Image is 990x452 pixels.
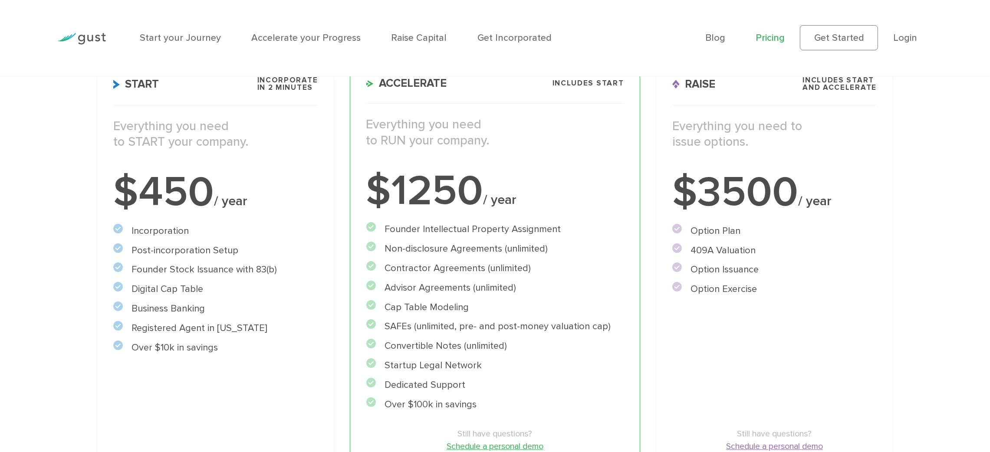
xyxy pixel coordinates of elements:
span: Includes START [553,80,624,87]
li: Business Banking [113,301,318,316]
div: $450 [113,171,318,213]
li: Post-incorporation Setup [113,243,318,258]
li: Incorporation [113,224,318,238]
p: Everything you need to issue options. [672,118,877,150]
span: / year [214,193,247,209]
span: Start [113,79,159,90]
p: Everything you need to RUN your company. [366,117,624,148]
a: Login [894,32,918,43]
li: Digital Cap Table [113,282,318,296]
li: Convertible Notes (unlimited) [366,339,624,353]
span: Accelerate [366,78,447,89]
a: Start your Journey [140,32,221,43]
span: Still have questions? [672,427,877,440]
p: Everything you need to START your company. [113,118,318,150]
li: 409A Valuation [672,243,877,258]
span: Includes START and ACCELERATE [803,77,877,92]
a: Raise Capital [391,32,447,43]
span: / year [799,193,832,209]
span: Incorporate in 2 Minutes [257,77,318,92]
span: Raise [672,79,715,90]
li: Over $100k in savings [366,397,624,412]
li: Option Issuance [672,262,877,277]
span: / year [483,192,517,208]
a: Blog [705,32,725,43]
span: Still have questions? [366,427,624,440]
li: Startup Legal Network [366,358,624,373]
li: SAFEs (unlimited, pre- and post-money valuation cap) [366,319,624,334]
li: Cap Table Modeling [366,300,624,314]
li: Non-disclosure Agreements (unlimited) [366,242,624,256]
a: Get Started [800,25,878,50]
li: Over $10k in savings [113,341,318,355]
img: Raise Icon [672,80,680,89]
img: Accelerate Icon [366,80,374,87]
li: Registered Agent in [US_STATE] [113,321,318,335]
li: Founder Intellectual Property Assignment [366,222,624,236]
a: Accelerate your Progress [251,32,361,43]
li: Option Plan [672,224,877,238]
li: Contractor Agreements (unlimited) [366,261,624,275]
div: $1250 [366,170,624,212]
img: Start Icon X2 [113,80,120,89]
li: Dedicated Support [366,378,624,392]
a: Get Incorporated [477,32,552,43]
li: Advisor Agreements (unlimited) [366,281,624,295]
li: Option Exercise [672,282,877,296]
a: Pricing [756,32,785,43]
img: Gust Logo [57,33,106,45]
li: Founder Stock Issuance with 83(b) [113,262,318,277]
div: $3500 [672,171,877,213]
